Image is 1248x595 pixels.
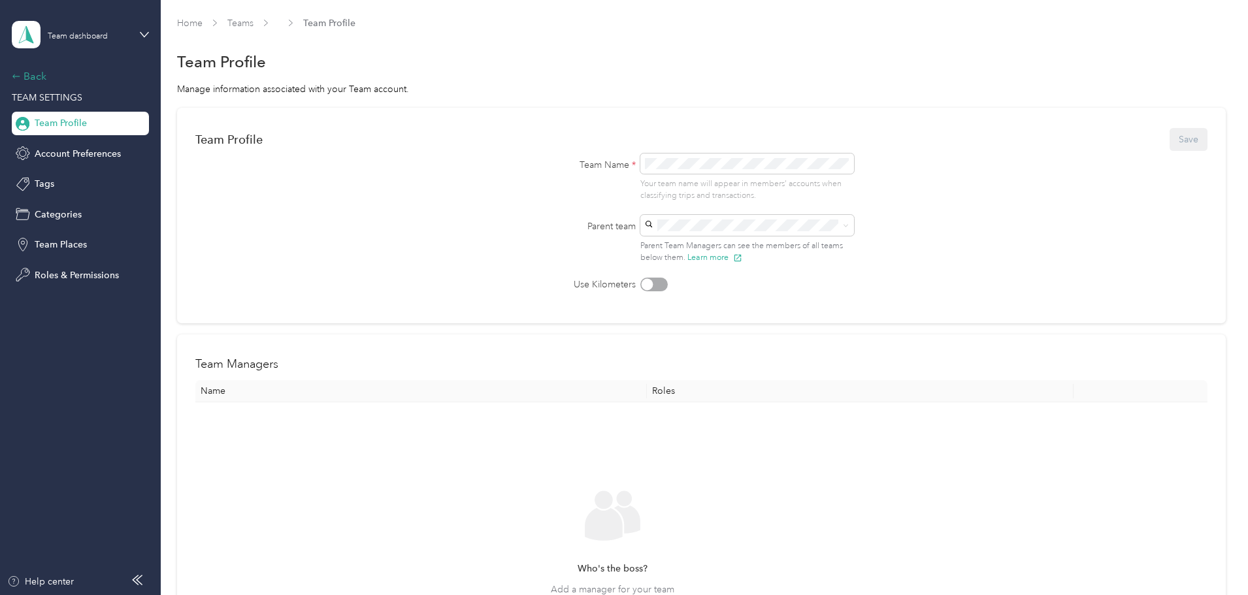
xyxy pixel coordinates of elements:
span: Roles & Permissions [35,268,119,282]
span: TEAM SETTINGS [12,92,82,103]
label: Use Kilometers [518,278,636,291]
span: Categories [35,208,82,221]
span: Tags [35,177,54,191]
div: Team Profile [195,133,263,146]
label: Team Name [518,158,636,172]
span: Who's the boss? [578,562,648,576]
p: Your team name will appear in members’ accounts when classifying trips and transactions. [640,178,854,201]
a: Home [177,18,203,29]
span: Parent Team Managers can see the members of all teams below them. [640,241,843,263]
button: Learn more [687,251,742,263]
div: Manage information associated with your Team account. [177,82,1226,96]
a: Teams [227,18,254,29]
div: Team dashboard [48,33,108,40]
h1: Team Profile [177,55,266,69]
div: Back [12,69,142,84]
th: Roles [647,380,1074,402]
span: Account Preferences [35,147,121,161]
span: Team Profile [35,116,87,130]
button: Help center [7,575,74,588]
span: Team Profile [303,16,355,30]
label: Parent team [518,219,636,233]
h2: Team Managers [195,355,278,373]
span: Team Places [35,238,87,251]
th: Name [195,380,647,402]
iframe: Everlance-gr Chat Button Frame [1175,522,1248,595]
